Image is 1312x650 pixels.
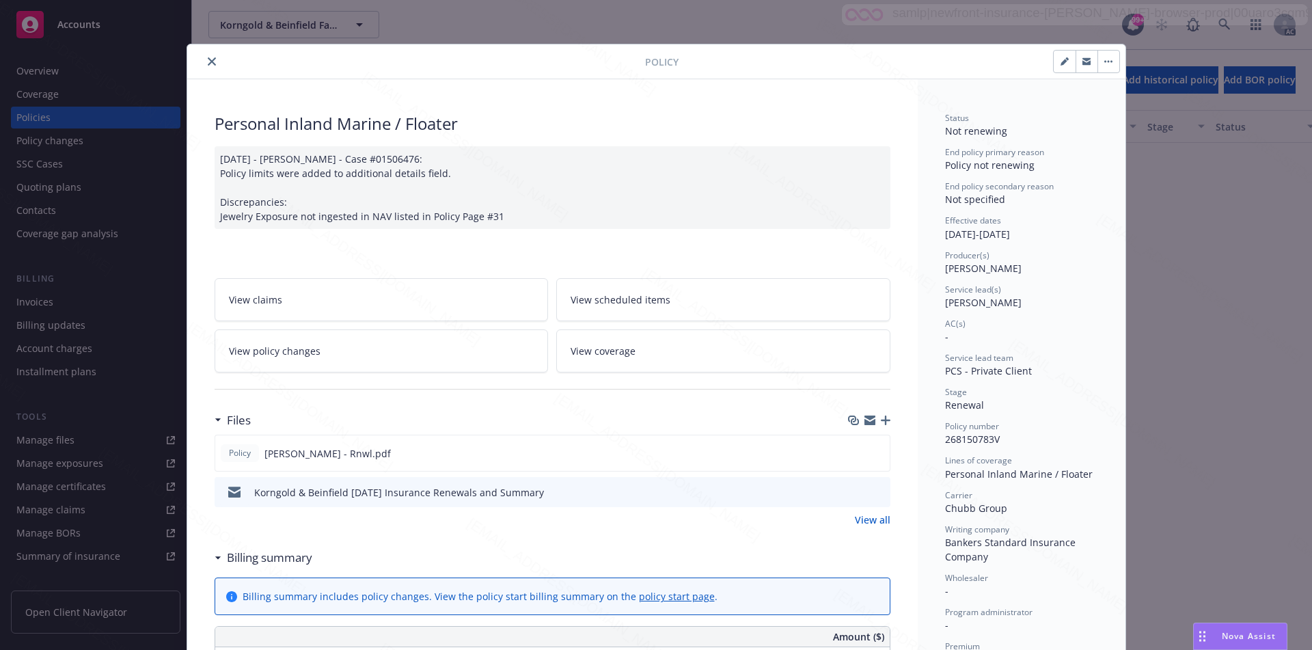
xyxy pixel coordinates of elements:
[645,55,679,69] span: Policy
[945,112,969,124] span: Status
[556,278,890,321] a: View scheduled items
[945,296,1022,309] span: [PERSON_NAME]
[556,329,890,373] a: View coverage
[945,330,948,343] span: -
[945,420,999,432] span: Policy number
[872,446,884,461] button: preview file
[215,146,890,229] div: [DATE] - [PERSON_NAME] - Case #01506476: Policy limits were added to additional details field. Di...
[945,386,967,398] span: Stage
[215,278,549,321] a: View claims
[204,53,220,70] button: close
[945,249,989,261] span: Producer(s)
[945,455,1012,466] span: Lines of coverage
[264,446,391,461] span: [PERSON_NAME] - Rnwl.pdf
[850,446,861,461] button: download file
[571,293,670,307] span: View scheduled items
[229,293,282,307] span: View claims
[227,549,312,567] h3: Billing summary
[226,447,254,459] span: Policy
[254,485,544,500] div: Korngold & Beinfield [DATE] Insurance Renewals and Summary
[945,468,1093,480] span: Personal Inland Marine / Floater
[945,398,984,411] span: Renewal
[851,485,862,500] button: download file
[229,344,320,358] span: View policy changes
[945,146,1044,158] span: End policy primary reason
[945,124,1007,137] span: Not renewing
[833,629,884,644] span: Amount ($)
[945,364,1032,377] span: PCS - Private Client
[571,344,635,358] span: View coverage
[215,549,312,567] div: Billing summary
[855,513,890,527] a: View all
[945,215,1001,226] span: Effective dates
[873,485,885,500] button: preview file
[945,352,1013,364] span: Service lead team
[945,584,948,597] span: -
[1193,623,1287,650] button: Nova Assist
[215,329,549,373] a: View policy changes
[945,159,1035,172] span: Policy not renewing
[945,262,1022,275] span: [PERSON_NAME]
[945,489,972,501] span: Carrier
[243,589,717,604] div: Billing summary includes policy changes. View the policy start billing summary on the .
[945,502,1007,515] span: Chubb Group
[945,193,1005,206] span: Not specified
[945,619,948,632] span: -
[945,606,1033,618] span: Program administrator
[215,112,890,135] div: Personal Inland Marine / Floater
[945,572,988,584] span: Wholesaler
[945,180,1054,192] span: End policy secondary reason
[945,284,1001,295] span: Service lead(s)
[945,524,1009,535] span: Writing company
[215,411,251,429] div: Files
[945,433,1000,446] span: 268150783V
[1222,630,1276,642] span: Nova Assist
[639,590,715,603] a: policy start page
[1194,623,1211,649] div: Drag to move
[227,411,251,429] h3: Files
[945,318,966,329] span: AC(s)
[945,536,1078,563] span: Bankers Standard Insurance Company
[945,215,1098,241] div: [DATE] - [DATE]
